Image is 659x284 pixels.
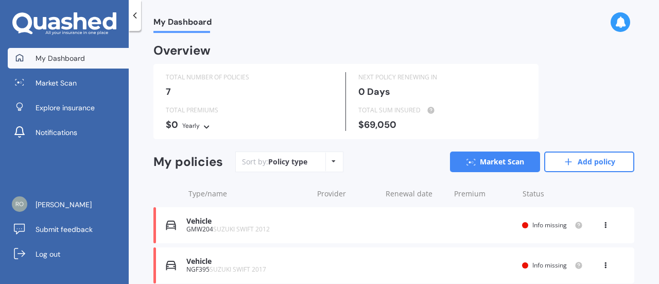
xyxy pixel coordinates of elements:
[523,189,583,199] div: Status
[186,266,307,273] div: NGF395
[8,122,129,143] a: Notifications
[317,189,377,199] div: Provider
[268,157,307,167] div: Policy type
[153,17,212,31] span: My Dashboard
[186,226,307,233] div: GMW204
[186,257,307,266] div: Vehicle
[532,221,567,229] span: Info missing
[36,78,77,88] span: Market Scan
[242,157,307,167] div: Sort by:
[182,121,200,131] div: Yearly
[358,105,526,115] div: TOTAL SUM INSURED
[8,244,129,264] a: Log out
[166,105,333,115] div: TOTAL PREMIUMS
[386,189,446,199] div: Renewal date
[544,152,634,172] a: Add policy
[166,87,333,97] div: 7
[186,217,307,226] div: Vehicle
[188,189,309,199] div: Type/name
[8,73,129,93] a: Market Scan
[36,53,85,63] span: My Dashboard
[153,45,211,56] div: Overview
[210,265,266,274] span: SUZUKI SWIFT 2017
[166,120,333,131] div: $0
[166,72,333,82] div: TOTAL NUMBER OF POLICIES
[36,127,77,138] span: Notifications
[166,260,176,271] img: Vehicle
[213,225,270,233] span: SUZUKI SWIFT 2012
[358,87,526,97] div: 0 Days
[36,249,60,259] span: Log out
[36,103,95,113] span: Explore insurance
[12,196,27,212] img: 23ef4ab13b9f2f0f39defd2fde1a7e11
[454,189,514,199] div: Premium
[8,219,129,240] a: Submit feedback
[153,155,223,170] div: My policies
[358,120,526,130] div: $69,050
[8,48,129,69] a: My Dashboard
[36,199,92,210] span: [PERSON_NAME]
[358,72,526,82] div: NEXT POLICY RENEWING IN
[450,152,540,172] a: Market Scan
[166,220,176,230] img: Vehicle
[8,194,129,215] a: [PERSON_NAME]
[8,97,129,118] a: Explore insurance
[36,224,93,235] span: Submit feedback
[532,261,567,270] span: Info missing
